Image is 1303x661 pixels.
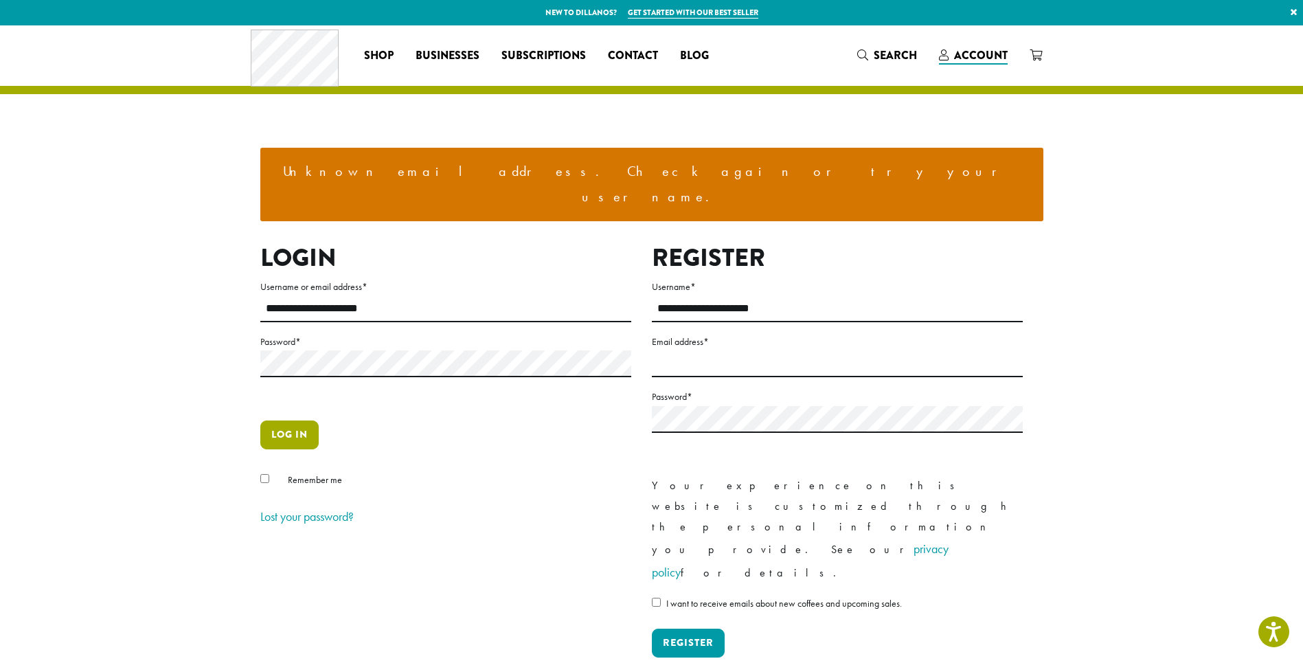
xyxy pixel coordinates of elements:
span: Remember me [288,473,342,486]
label: Password [260,333,631,350]
p: Your experience on this website is customized through the personal information you provide. See o... [652,475,1023,584]
span: Shop [364,47,394,65]
li: Unknown email address. Check again or try your username. [271,159,1032,210]
label: Username or email address [260,278,631,295]
label: Username [652,278,1023,295]
span: Blog [680,47,709,65]
h2: Login [260,243,631,273]
span: Search [874,47,917,63]
span: Account [954,47,1008,63]
a: Lost your password? [260,508,354,524]
a: Get started with our best seller [628,7,758,19]
span: Businesses [416,47,479,65]
input: I want to receive emails about new coffees and upcoming sales. [652,598,661,607]
h2: Register [652,243,1023,273]
a: Search [846,44,928,67]
label: Email address [652,333,1023,350]
a: Shop [353,45,405,67]
span: Subscriptions [501,47,586,65]
button: Log in [260,421,319,449]
a: privacy policy [652,541,949,580]
button: Register [652,629,725,658]
span: Contact [608,47,658,65]
label: Password [652,388,1023,405]
span: I want to receive emails about new coffees and upcoming sales. [666,597,902,609]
